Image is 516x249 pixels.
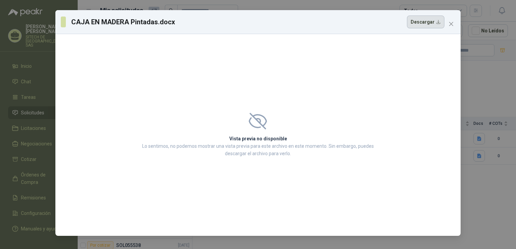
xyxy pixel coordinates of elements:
[140,142,376,157] p: Lo sentimos, no podemos mostrar una vista previa para este archivo en este momento. Sin embargo, ...
[407,16,444,28] button: Descargar
[448,21,454,27] span: close
[71,17,175,27] h3: CAJA EN MADERA Pintadas.docx
[140,135,376,142] h2: Vista previa no disponible
[446,19,457,29] button: Close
